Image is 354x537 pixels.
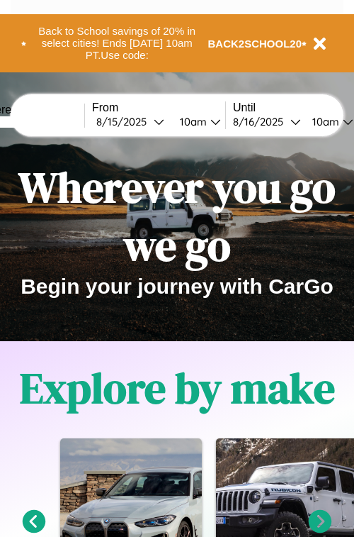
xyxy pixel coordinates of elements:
div: 10am [305,115,343,128]
button: 8/15/2025 [92,114,169,129]
div: 10am [173,115,210,128]
button: Back to School savings of 20% in select cities! Ends [DATE] 10am PT.Use code: [26,21,208,65]
h1: Explore by make [20,359,335,417]
div: 8 / 16 / 2025 [233,115,290,128]
b: BACK2SCHOOL20 [208,38,302,50]
div: 8 / 15 / 2025 [96,115,154,128]
label: From [92,101,225,114]
button: 10am [169,114,225,129]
